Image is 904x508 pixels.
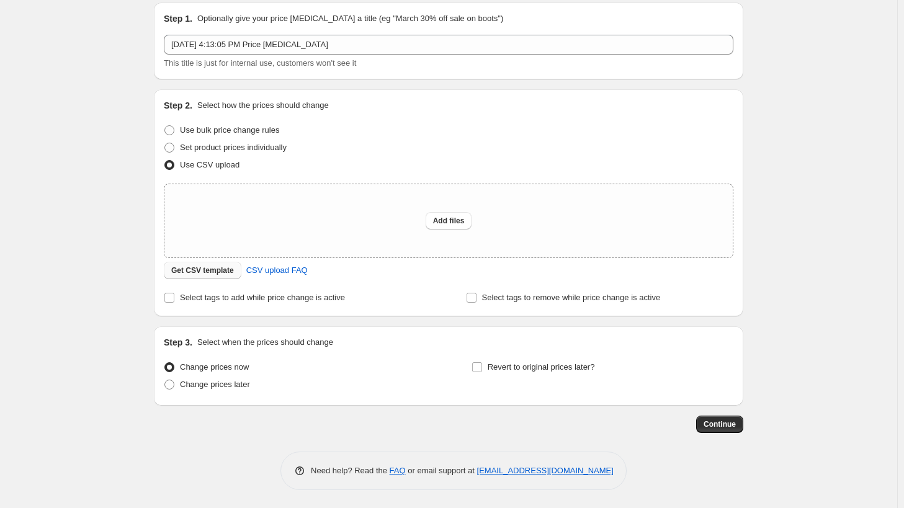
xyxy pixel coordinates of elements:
[239,261,315,280] a: CSV upload FAQ
[180,160,239,169] span: Use CSV upload
[704,419,736,429] span: Continue
[180,362,249,372] span: Change prices now
[488,362,595,372] span: Revert to original prices later?
[197,336,333,349] p: Select when the prices should change
[311,466,390,475] span: Need help? Read the
[426,212,472,229] button: Add files
[180,125,279,135] span: Use bulk price change rules
[180,380,250,389] span: Change prices later
[406,466,477,475] span: or email support at
[477,466,614,475] a: [EMAIL_ADDRESS][DOMAIN_NAME]
[197,12,503,25] p: Optionally give your price [MEDICAL_DATA] a title (eg "March 30% off sale on boots")
[180,293,345,302] span: Select tags to add while price change is active
[164,336,192,349] h2: Step 3.
[171,265,234,275] span: Get CSV template
[180,143,287,152] span: Set product prices individually
[164,99,192,112] h2: Step 2.
[164,262,241,279] button: Get CSV template
[164,35,733,55] input: 30% off holiday sale
[164,58,356,68] span: This title is just for internal use, customers won't see it
[164,12,192,25] h2: Step 1.
[197,99,329,112] p: Select how the prices should change
[246,264,308,277] span: CSV upload FAQ
[433,216,465,226] span: Add files
[696,416,743,433] button: Continue
[482,293,661,302] span: Select tags to remove while price change is active
[390,466,406,475] a: FAQ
